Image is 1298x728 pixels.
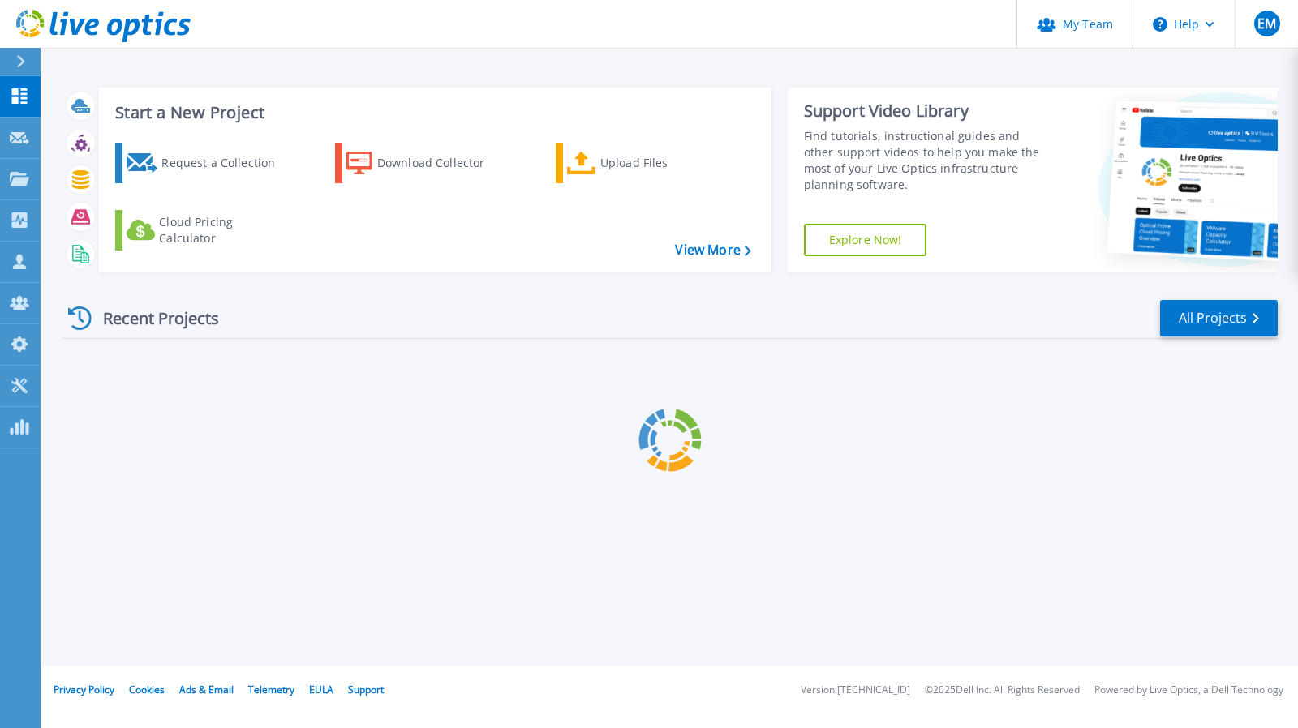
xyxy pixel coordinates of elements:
[309,683,333,696] a: EULA
[159,214,289,246] div: Cloud Pricing Calculator
[115,210,296,251] a: Cloud Pricing Calculator
[348,683,384,696] a: Support
[115,104,750,122] h3: Start a New Project
[801,685,910,696] li: Version: [TECHNICAL_ID]
[129,683,165,696] a: Cookies
[54,683,114,696] a: Privacy Policy
[115,143,296,183] a: Request a Collection
[62,298,241,338] div: Recent Projects
[335,143,516,183] a: Download Collector
[248,683,294,696] a: Telemetry
[804,128,1051,193] div: Find tutorials, instructional guides and other support videos to help you make the most of your L...
[1094,685,1283,696] li: Powered by Live Optics, a Dell Technology
[675,242,750,258] a: View More
[377,147,507,179] div: Download Collector
[1160,300,1278,336] a: All Projects
[925,685,1080,696] li: © 2025 Dell Inc. All Rights Reserved
[804,101,1051,122] div: Support Video Library
[804,224,927,256] a: Explore Now!
[161,147,291,179] div: Request a Collection
[556,143,737,183] a: Upload Files
[1257,17,1276,30] span: EM
[600,147,730,179] div: Upload Files
[179,683,234,696] a: Ads & Email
